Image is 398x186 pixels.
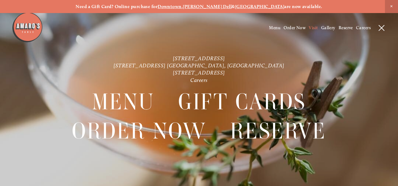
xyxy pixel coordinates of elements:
[321,25,336,30] a: Gallery
[72,117,206,145] a: Order Now
[339,25,353,30] a: Reserve
[173,69,225,76] a: [STREET_ADDRESS]
[76,4,158,9] strong: Need a Gift Card? Online purchase for
[269,25,280,30] a: Menu
[12,12,43,43] img: Amaro's Table
[178,88,306,116] a: Gift Cards
[309,25,318,30] a: Visit
[235,4,285,9] a: [GEOGRAPHIC_DATA]
[113,62,285,69] a: [STREET_ADDRESS] [GEOGRAPHIC_DATA], [GEOGRAPHIC_DATA]
[284,25,306,30] a: Order Now
[230,117,326,145] a: Reserve
[182,4,183,9] strong: ,
[92,88,154,116] a: Menu
[190,77,208,83] a: Careers
[92,88,154,116] span: Menu
[284,4,322,9] strong: are now available.
[178,88,306,116] span: Gift Cards
[356,25,371,30] a: Careers
[232,4,235,9] strong: &
[183,4,232,9] a: [PERSON_NAME] Dell
[158,4,182,9] a: Downtown
[173,55,225,61] a: [STREET_ADDRESS]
